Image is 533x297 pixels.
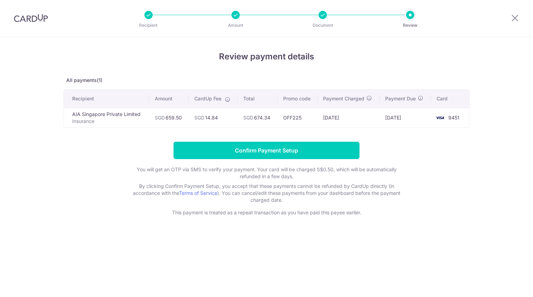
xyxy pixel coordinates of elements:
[297,22,348,29] p: Document
[380,108,431,127] td: [DATE]
[194,115,204,121] span: SGD
[64,77,469,84] p: All payments(1)
[433,114,447,122] img: <span class="translation_missing" title="translation missing: en.account_steps.new_confirm_form.b...
[318,108,380,127] td: [DATE]
[149,108,189,127] td: 659.50
[155,115,165,121] span: SGD
[64,90,149,108] th: Recipient
[64,108,149,127] td: AIA Singapore Private Limited
[149,90,189,108] th: Amount
[278,90,318,108] th: Promo code
[278,108,318,127] td: OFF225
[385,95,416,102] span: Payment Due
[210,22,261,29] p: Amount
[323,95,364,102] span: Payment Charged
[179,190,217,196] a: Terms of Service
[64,50,469,63] h4: Review payment details
[238,108,277,127] td: 674.34
[384,22,436,29] p: Review
[189,108,238,127] td: 14.84
[448,115,459,121] span: 9451
[243,115,253,121] span: SGD
[128,209,405,216] p: This payment is treated as a repeat transaction as you have paid this payee earlier.
[174,142,359,159] input: Confirm Payment Setup
[194,95,221,102] span: CardUp Fee
[128,166,405,180] p: You will get an OTP via SMS to verify your payment. Your card will be charged S$0.50, which will ...
[14,14,48,22] img: CardUp
[431,90,469,108] th: Card
[72,118,144,125] p: Insurance
[128,183,405,204] p: By clicking Confirm Payment Setup, you accept that these payments cannot be refunded by CardUp di...
[238,90,277,108] th: Total
[489,276,526,294] iframe: Opens a widget where you can find more information
[123,22,174,29] p: Recipient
